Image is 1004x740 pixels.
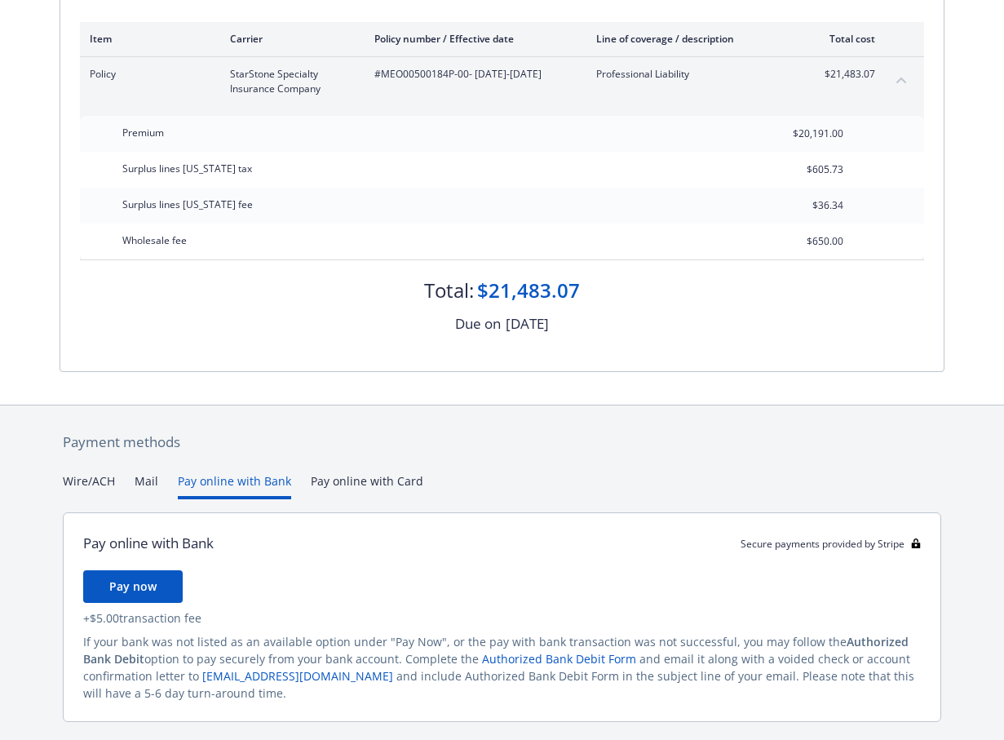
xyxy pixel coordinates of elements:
span: StarStone Specialty Insurance Company [230,67,348,96]
div: Secure payments provided by Stripe [741,537,921,551]
button: Mail [135,472,158,499]
div: Item [90,32,204,46]
button: Pay now [83,570,183,603]
div: Total cost [814,32,875,46]
div: Due on [455,313,501,335]
span: Professional Liability [596,67,788,82]
button: collapse content [888,67,914,93]
div: Carrier [230,32,348,46]
div: Payment methods [63,432,941,453]
span: #MEO00500184P-00 - [DATE]-[DATE] [374,67,570,82]
span: Surplus lines [US_STATE] fee [122,197,253,211]
span: Wholesale fee [122,233,187,247]
div: + $5.00 transaction fee [83,609,921,627]
span: Premium [122,126,164,140]
input: 0.00 [747,229,853,254]
div: Policy number / Effective date [374,32,570,46]
div: $21,483.07 [477,277,580,304]
input: 0.00 [747,193,853,218]
div: If your bank was not listed as an available option under "Pay Now", or the pay with bank transact... [83,633,921,702]
input: 0.00 [747,157,853,182]
input: 0.00 [747,122,853,146]
button: Wire/ACH [63,472,115,499]
div: Pay online with Bank [83,533,214,554]
button: Pay online with Bank [178,472,291,499]
span: Policy [90,67,204,82]
div: Total: [424,277,474,304]
span: Authorized Bank Debit [83,634,909,667]
a: [EMAIL_ADDRESS][DOMAIN_NAME] [202,668,393,684]
button: Pay online with Card [311,472,423,499]
span: Pay now [109,578,157,594]
div: [DATE] [506,313,549,335]
div: PolicyStarStone Specialty Insurance Company#MEO00500184P-00- [DATE]-[DATE]Professional Liability$... [80,57,924,106]
span: Surplus lines [US_STATE] tax [122,162,252,175]
a: Authorized Bank Debit Form [482,651,636,667]
div: Line of coverage / description [596,32,788,46]
span: $21,483.07 [814,67,875,82]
